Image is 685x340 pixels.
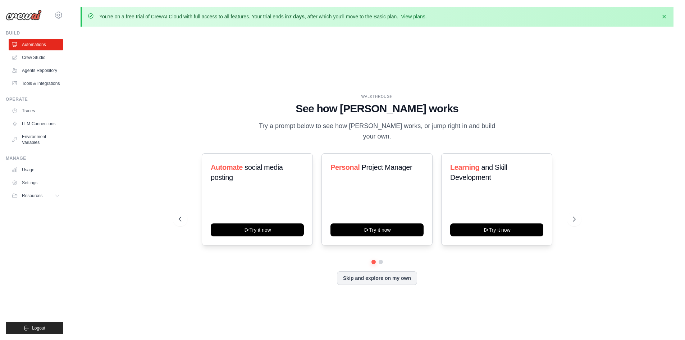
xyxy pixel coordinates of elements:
[9,105,63,117] a: Traces
[450,223,543,236] button: Try it now
[9,131,63,148] a: Environment Variables
[450,163,479,171] span: Learning
[9,164,63,176] a: Usage
[401,14,425,19] a: View plans
[9,177,63,189] a: Settings
[9,118,63,130] a: LLM Connections
[9,65,63,76] a: Agents Repository
[330,163,360,171] span: Personal
[9,78,63,89] a: Tools & Integrations
[179,102,576,115] h1: See how [PERSON_NAME] works
[9,190,63,201] button: Resources
[9,52,63,63] a: Crew Studio
[211,163,243,171] span: Automate
[330,223,424,236] button: Try it now
[6,10,42,21] img: Logo
[32,325,45,331] span: Logout
[6,322,63,334] button: Logout
[361,163,412,171] span: Project Manager
[211,223,304,236] button: Try it now
[179,94,576,99] div: WALKTHROUGH
[256,121,498,142] p: Try a prompt below to see how [PERSON_NAME] works, or jump right in and build your own.
[211,163,283,181] span: social media posting
[6,30,63,36] div: Build
[337,271,417,285] button: Skip and explore on my own
[99,13,427,20] p: You're on a free trial of CrewAI Cloud with full access to all features. Your trial ends in , aft...
[289,14,305,19] strong: 7 days
[9,39,63,50] a: Automations
[22,193,42,199] span: Resources
[6,96,63,102] div: Operate
[6,155,63,161] div: Manage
